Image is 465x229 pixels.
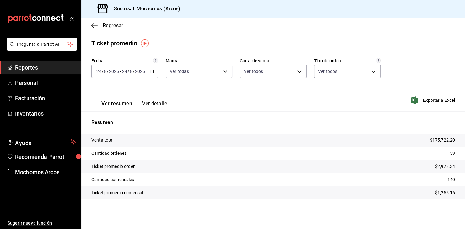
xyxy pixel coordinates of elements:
[435,190,455,196] p: $1,255.16
[91,59,158,63] label: Fecha
[91,190,143,196] p: Ticket promedio comensal
[15,153,76,161] span: Recomienda Parrot
[109,5,180,13] h3: Sucursal: Mochomos (Arcos)
[142,101,167,111] button: Ver detalle
[69,16,74,21] button: open_drawer_menu
[122,69,127,74] input: --
[135,69,145,74] input: ----
[8,220,76,226] span: Sugerir nueva función
[91,150,127,157] p: Cantidad órdenes
[7,38,77,51] button: Pregunta a Parrot AI
[430,137,455,143] p: $175,722.20
[91,23,123,29] button: Regresar
[107,69,109,74] span: /
[15,138,68,146] span: Ayuda
[91,163,136,170] p: Ticket promedio orden
[4,45,77,52] a: Pregunta a Parrot AI
[91,137,113,143] p: Venta total
[15,63,76,72] span: Reportes
[141,39,149,47] img: Tooltip marker
[376,58,381,63] svg: Todas las órdenes contabilizan 1 comensal a excepción de órdenes de mesa con comensales obligator...
[447,176,455,183] p: 140
[15,109,76,118] span: Inventarios
[103,23,123,29] span: Regresar
[91,39,137,48] div: Ticket promedio
[101,101,167,111] div: navigation tabs
[240,59,307,63] label: Canal de venta
[412,96,455,104] button: Exportar a Excel
[133,69,135,74] span: /
[120,69,121,74] span: -
[314,59,381,63] label: Tipo de orden
[109,69,119,74] input: ----
[91,119,455,126] p: Resumen
[170,68,189,75] span: Ver todas
[102,69,104,74] span: /
[15,94,76,102] span: Facturación
[318,68,337,75] span: Ver todos
[96,69,102,74] input: --
[244,68,263,75] span: Ver todos
[153,58,158,63] svg: Información delimitada a máximo 62 días.
[127,69,129,74] span: /
[450,150,455,157] p: 59
[15,79,76,87] span: Personal
[104,69,107,74] input: --
[130,69,133,74] input: --
[91,176,134,183] p: Cantidad comensales
[166,59,232,63] label: Marca
[17,41,67,48] span: Pregunta a Parrot AI
[435,163,455,170] p: $2,978.34
[15,168,76,176] span: Mochomos Arcos
[101,101,132,111] button: Ver resumen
